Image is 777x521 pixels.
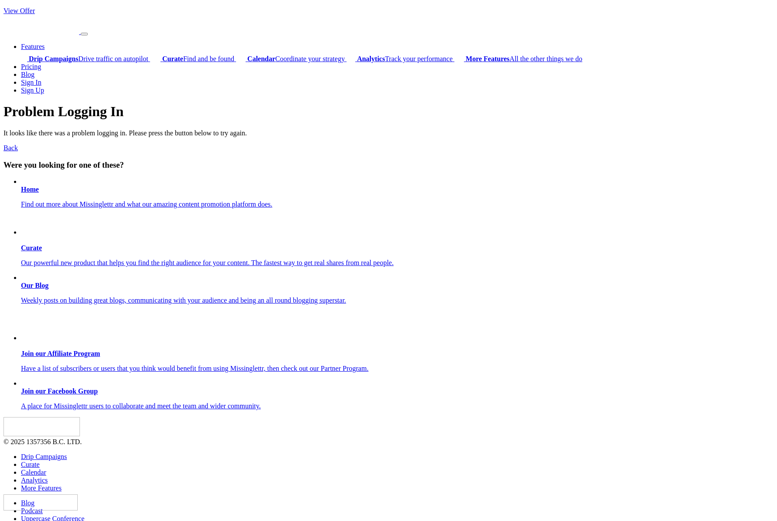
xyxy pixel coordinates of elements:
[29,55,78,62] b: Drip Campaigns
[466,55,582,62] span: All the other things we do
[21,71,35,78] a: Blog
[21,200,774,208] p: Find out more about Missinglettr and what our amazing content promotion platform does.
[21,51,774,63] div: Features
[21,282,48,289] b: Our Blog
[3,417,774,446] div: © 2025 1357356 B.C. LTD.
[21,215,774,267] a: Curate Our powerful new product that helps you find the right audience for your content. The fast...
[454,55,582,62] a: More FeaturesAll the other things we do
[81,33,88,35] button: Menu
[21,365,774,373] p: Have a list of subscribers or users that you think would benefit from using Missinglettr, then ch...
[162,55,183,62] b: Curate
[21,311,774,373] a: Join our Affiliate Program Have a list of subscribers or users that you think would benefit from ...
[21,402,774,410] p: A place for Missinglettr users to collaborate and meet the team and wider community.
[21,63,41,70] a: Pricing
[21,387,774,410] a: Join our Facebook Group A place for Missinglettr users to collaborate and meet the team and wider...
[21,86,44,94] a: Sign Up
[21,186,39,193] b: Home
[21,453,67,460] a: Drip Campaigns
[150,55,236,62] a: CurateFind and be found
[21,387,98,395] b: Join our Facebook Group
[21,43,45,50] a: Features
[21,186,774,208] a: Home Find out more about Missinglettr and what our amazing content promotion platform does.
[21,484,62,492] a: More Features
[3,104,774,120] h1: Problem Logging In
[3,160,774,170] h3: Were you looking for one of these?
[3,129,774,137] p: It looks like there was a problem logging in. Please press the button below to try again.
[466,55,509,62] b: More Features
[21,282,774,304] a: Our Blog Weekly posts on building great blogs, communicating with your audience and being an all ...
[21,55,150,62] a: Drip CampaignsDrive traffic on autopilot
[21,259,774,267] p: Our powerful new product that helps you find the right audience for your content. The fastest way...
[346,55,454,62] a: AnalyticsTrack your performance
[21,469,46,476] a: Calendar
[21,476,48,484] a: Analytics
[29,55,148,62] span: Drive traffic on autopilot
[247,55,275,62] b: Calendar
[3,494,78,511] img: Missinglettr - Social Media Marketing for content focused teams | Product Hunt
[21,297,774,304] p: Weekly posts on building great blogs, communicating with your audience and being an all round blo...
[3,144,18,152] a: Back
[162,55,234,62] span: Find and be found
[3,7,35,14] a: View Offer
[357,55,385,62] b: Analytics
[21,350,100,357] b: Join our Affiliate Program
[357,55,452,62] span: Track your performance
[247,55,345,62] span: Coordinate your strategy
[21,79,41,86] a: Sign In
[236,55,346,62] a: CalendarCoordinate your strategy
[21,461,40,468] a: Curate
[21,244,42,252] b: Curate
